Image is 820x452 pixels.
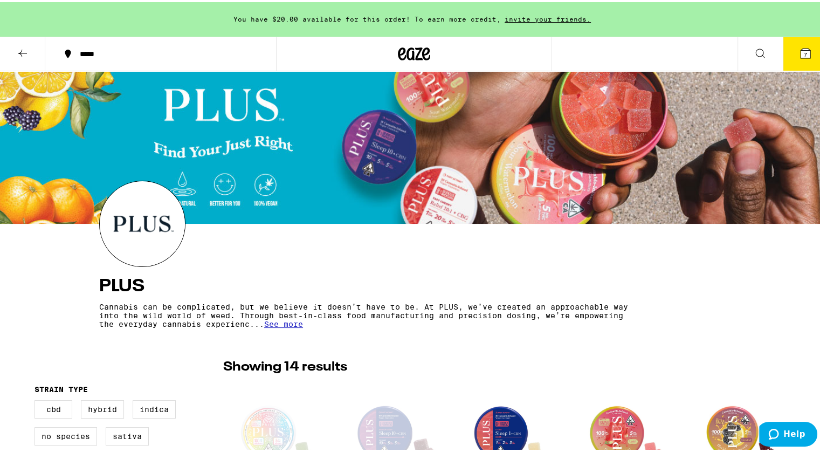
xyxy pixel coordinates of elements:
label: No Species [35,425,97,443]
h4: PLUS [99,276,729,293]
label: Indica [133,398,176,416]
label: Hybrid [81,398,124,416]
label: CBD [35,398,72,416]
p: Cannabis can be complicated, but we believe it doesn’t have to be. At PLUS, we’ve created an appr... [99,300,634,326]
span: invite your friends. [501,13,595,20]
legend: Strain Type [35,383,88,392]
span: See more [264,318,303,326]
span: 7 [804,49,807,56]
label: Sativa [106,425,149,443]
iframe: Opens a widget where you can find more information [759,420,817,447]
img: PLUS logo [100,179,185,264]
span: You have $20.00 available for this order! To earn more credit, [233,13,501,20]
p: Showing 14 results [223,356,347,374]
